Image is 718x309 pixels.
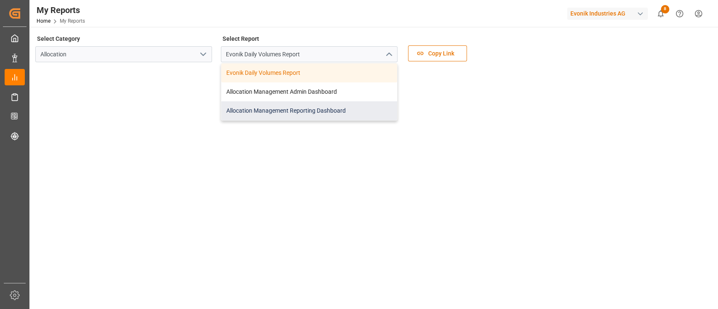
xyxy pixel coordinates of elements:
span: 8 [661,5,669,13]
button: show 8 new notifications [651,4,670,23]
div: My Reports [37,4,85,16]
button: Copy Link [408,45,467,61]
div: Evonik Industries AG [567,8,648,20]
button: Help Center [670,4,689,23]
div: Allocation Management Reporting Dashboard [221,101,397,120]
div: Allocation Management Admin Dashboard [221,82,397,101]
button: open menu [196,48,209,61]
button: Evonik Industries AG [567,5,651,21]
div: Evonik Daily Volumes Report [221,63,397,82]
input: Type to search/select [35,46,212,62]
span: Copy Link [424,49,458,58]
button: close menu [382,48,395,61]
label: Select Report [221,33,260,45]
input: Type to search/select [221,46,397,62]
a: Home [37,18,50,24]
label: Select Category [35,33,81,45]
